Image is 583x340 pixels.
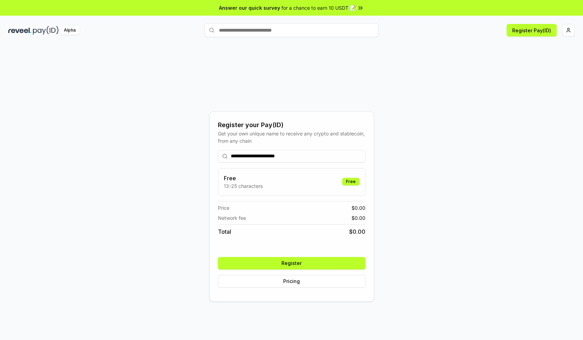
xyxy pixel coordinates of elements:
div: Register your Pay(ID) [218,120,365,130]
button: Register Pay(ID) [507,24,557,36]
p: 13-25 characters [224,182,263,190]
button: Pricing [218,275,365,288]
div: Get your own unique name to receive any crypto and stablecoin, from any chain [218,130,365,144]
span: Network fee [218,214,246,222]
div: Alpha [60,26,79,35]
span: $ 0.00 [352,204,365,212]
div: Free [342,178,360,185]
span: Price [218,204,229,212]
img: pay_id [33,26,59,35]
img: reveel_dark [8,26,32,35]
span: $ 0.00 [349,227,365,236]
button: Register [218,257,365,269]
span: for a chance to earn 10 USDT 📝 [281,4,356,11]
span: Total [218,227,231,236]
span: $ 0.00 [352,214,365,222]
span: Answer our quick survey [219,4,280,11]
h3: Free [224,174,263,182]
